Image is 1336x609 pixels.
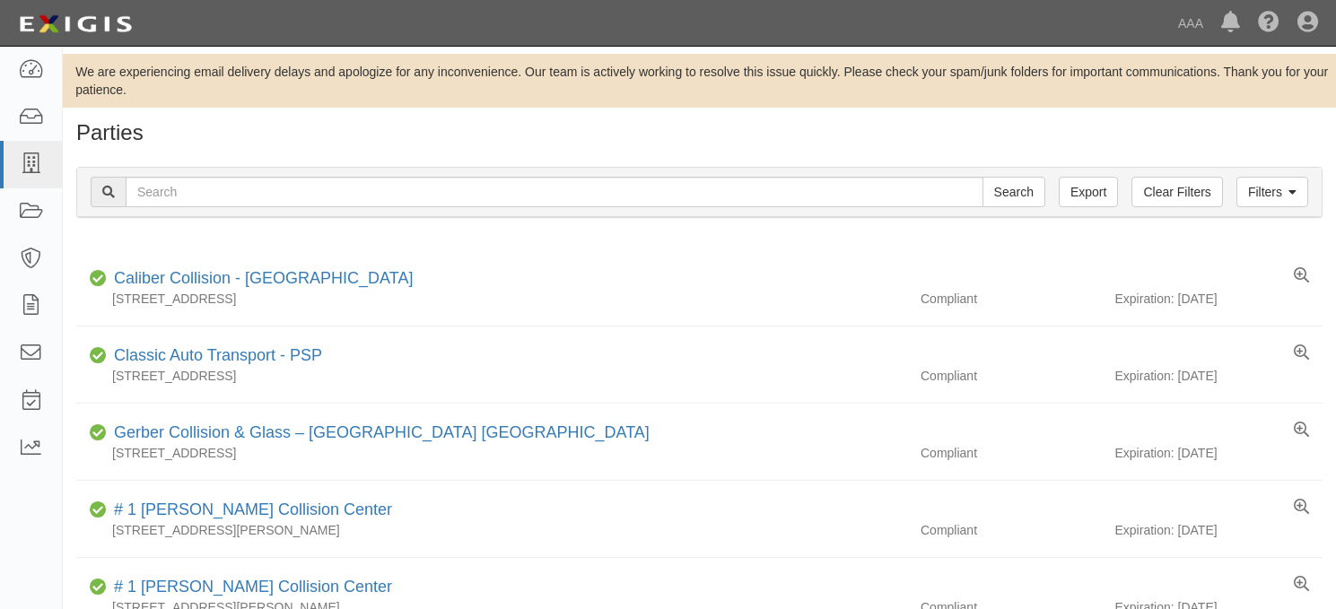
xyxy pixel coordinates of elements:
[1294,499,1309,517] a: View results summary
[1131,177,1222,207] a: Clear Filters
[114,500,392,518] a: # 1 [PERSON_NAME] Collision Center
[90,350,107,362] i: Compliant
[126,177,983,207] input: Search
[76,521,907,539] div: [STREET_ADDRESS][PERSON_NAME]
[107,267,413,291] div: Caliber Collision - Gainesville
[114,346,322,364] a: Classic Auto Transport - PSP
[907,290,1115,308] div: Compliant
[76,121,1323,144] h1: Parties
[90,504,107,517] i: Compliant
[63,63,1336,99] div: We are experiencing email delivery delays and apologize for any inconvenience. Our team is active...
[107,344,322,368] div: Classic Auto Transport - PSP
[1115,367,1323,385] div: Expiration: [DATE]
[13,8,137,40] img: logo-5460c22ac91f19d4615b14bd174203de0afe785f0fc80cf4dbbc73dc1793850b.png
[907,444,1115,462] div: Compliant
[1115,444,1323,462] div: Expiration: [DATE]
[114,423,650,441] a: Gerber Collision & Glass – [GEOGRAPHIC_DATA] [GEOGRAPHIC_DATA]
[1294,422,1309,439] a: View results summary
[1115,521,1323,539] div: Expiration: [DATE]
[107,576,392,599] div: # 1 Cochran Collision Center
[76,444,907,462] div: [STREET_ADDRESS]
[1294,344,1309,362] a: View results summary
[90,581,107,594] i: Compliant
[76,367,907,385] div: [STREET_ADDRESS]
[1169,5,1212,41] a: AAA
[76,290,907,308] div: [STREET_ADDRESS]
[90,273,107,285] i: Compliant
[114,269,413,287] a: Caliber Collision - [GEOGRAPHIC_DATA]
[1294,576,1309,594] a: View results summary
[107,422,650,445] div: Gerber Collision & Glass – Houston Brighton
[1236,177,1308,207] a: Filters
[1258,13,1279,34] i: Help Center - Complianz
[907,367,1115,385] div: Compliant
[982,177,1045,207] input: Search
[1294,267,1309,285] a: View results summary
[114,578,392,596] a: # 1 [PERSON_NAME] Collision Center
[1115,290,1323,308] div: Expiration: [DATE]
[90,427,107,439] i: Compliant
[1059,177,1118,207] a: Export
[107,499,392,522] div: # 1 Cochran Collision Center
[907,521,1115,539] div: Compliant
